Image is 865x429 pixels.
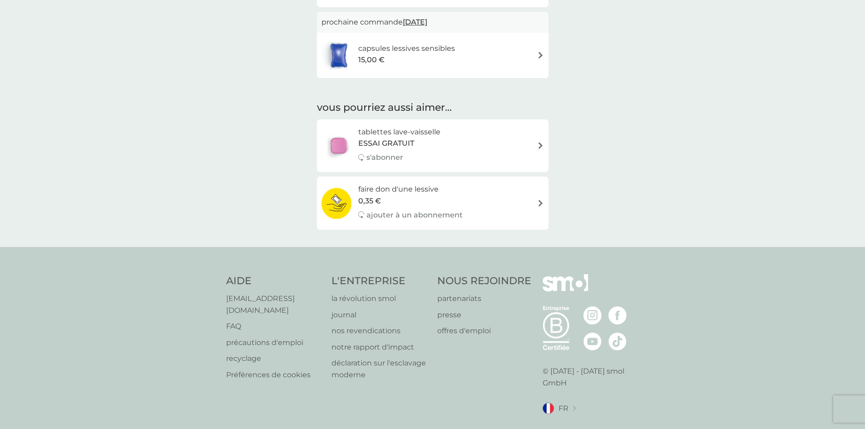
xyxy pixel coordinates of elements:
font: tablettes lave-vaisselle [358,128,440,136]
font: faire don d'une lessive [358,185,439,193]
img: visitez la page Instagram de smol [583,306,602,325]
font: nos revendications [331,326,400,335]
font: précautions d'emploi [226,338,303,347]
font: FR [559,404,568,413]
font: 15,00 € [358,55,385,64]
font: AIDE [226,275,252,287]
a: partenariats [437,293,531,305]
font: s'abonner [366,153,403,162]
a: recyclage [226,353,323,365]
font: vous pourriez aussi aimer... [317,101,452,113]
a: FAQ [226,321,323,332]
a: offres d'emploi [437,325,531,337]
font: prochaine commande [321,18,403,26]
font: Préférences de cookies [226,370,311,379]
font: L'ENTREPRISE [331,275,405,287]
font: presse [437,311,461,319]
font: recyclage [226,354,261,363]
font: FAQ [226,322,241,330]
a: Préférences de cookies [226,369,323,381]
img: capsules lessives sensibles [321,39,356,71]
font: la révolution smol [331,294,396,303]
img: visitez la page TikTok de smol [608,332,627,350]
font: journal [331,311,356,319]
a: presse [437,309,531,321]
font: 0,35 € [358,197,381,205]
font: ESSAI GRATUIT [358,139,414,148]
font: déclaration sur l'esclavage moderne [331,359,426,379]
font: capsules lessives sensibles [358,44,455,53]
img: flèche à droite [537,142,544,149]
img: visitez la page Facebook de smol [608,306,627,325]
a: notre rapport d'impact [331,341,428,353]
img: Drapeau FR [543,403,554,414]
img: changer de pays [573,406,576,411]
font: [EMAIL_ADDRESS][DOMAIN_NAME] [226,294,295,315]
font: notre rapport d'impact [331,343,414,351]
img: flèche à droite [537,200,544,207]
font: © [DATE] - [DATE] smol GmbH [543,367,624,387]
font: [DATE] [403,18,427,26]
font: offres d'emploi [437,326,491,335]
font: partenariats [437,294,481,303]
img: visitez la page Youtube de smol [583,332,602,350]
font: ajouter à un abonnement [366,211,463,219]
img: petit [543,274,588,305]
img: tablettes lave-vaisselle [321,130,356,162]
a: journal [331,309,428,321]
a: la révolution smol [331,293,428,305]
a: [EMAIL_ADDRESS][DOMAIN_NAME] [226,293,323,316]
a: nos revendications [331,325,428,337]
img: faire don d'une lessive [321,187,352,219]
img: flèche à droite [537,52,544,59]
font: NOUS REJOINDRE [437,275,531,287]
a: déclaration sur l'esclavage moderne [331,357,428,380]
a: précautions d'emploi [226,337,323,349]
